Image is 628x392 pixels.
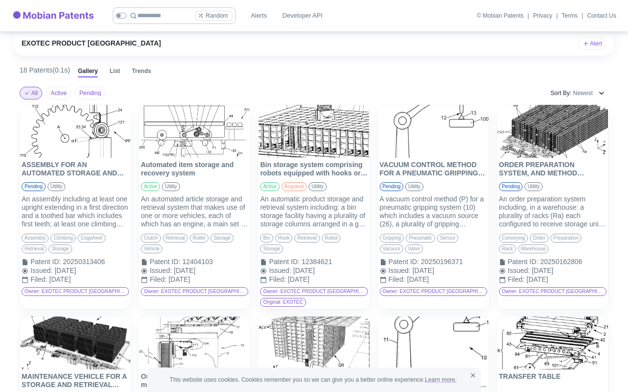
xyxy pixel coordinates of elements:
button: Active [46,87,71,99]
div: [DATE] [413,267,487,275]
p: Order delivery system and method [141,372,248,390]
span: pending [499,184,523,190]
div: [DATE] [288,275,368,284]
span: utility [406,184,422,190]
div: Original: EXOTEC [260,298,306,307]
button: All [20,87,42,99]
img: ASSEMBLY FOR AN AUTOMATED STORAGE AND RETRIEVAL SYSTEM [20,105,131,158]
span: valve [406,246,422,252]
img: Order delivery system and method [139,317,250,369]
div: retrieval [163,234,188,243]
div: 12404103 [182,258,248,266]
span: Active [51,90,67,96]
span: All [31,90,38,96]
p: ORDER PREPARATION SYSTEM, AND METHOD IMPLEMENTING THE SYSTEM [499,161,606,178]
a: VACUUM CONTROL METHOD FOR A PNEUMATIC GRIPPING SYSTEMVACUUM CONTROL METHOD FOR A PNEUMATIC GRIPPI... [378,105,489,287]
div: assembly [22,234,49,243]
div: storage [210,234,234,243]
span: robot [322,235,340,242]
span: pneumatic [406,235,434,242]
div: active [260,182,279,191]
div: Filed : [30,275,47,284]
span: assembly [22,235,48,242]
div: A vacuum control method (P) for a pneumatic gripping system (10) which includes a vacuum source (... [380,195,487,228]
span: retrieval [22,246,46,252]
span: Owner: EXOTEC PRODUCT [GEOGRAPHIC_DATA] [261,289,367,295]
div: Bin storage system comprising robots equipped with hooks or fingers for gripping and lifting bins... [258,105,369,309]
img: ROBOTIC PNEUMATIC GRIPPER, GRIPPING METHOD AND PNEUMATIC CIRCUIT [378,317,489,369]
div: [DATE] [407,275,487,284]
div: VACUUM CONTROL METHOD FOR A PNEUMATIC GRIPPING SYSTEMVACUUM CONTROL METHOD FOR A PNEUMATIC GRIPPI... [378,105,489,309]
div: ASSEMBLY FOR AN AUTOMATED STORAGE AND RETRIEVAL SYSTEMASSEMBLY FOR AN AUTOMATED STORAGE AND RETRI... [20,105,131,309]
div: Patent ID : [150,258,180,267]
div: vacuum [380,245,403,253]
button: Trends [132,68,151,77]
img: TRANSFER TABLE [497,317,608,369]
div: utility [524,182,542,191]
div: Patent ID : [508,258,538,267]
div: cogwheel [78,234,105,243]
span: Owner: EXOTEC PRODUCT [GEOGRAPHIC_DATA] [499,289,606,295]
div: Patent ID : [269,258,299,267]
a: Privacy [533,13,552,19]
span: retrieval [295,235,319,242]
p: MAINTENANCE VEHICLE FOR A STORAGE AND RETRIEVAL SYSTEM [22,372,129,390]
div: Issued : [389,267,411,275]
span: rack [499,246,516,252]
span: utility [162,184,179,190]
div: valve [405,245,423,253]
div: roller [190,234,209,243]
div: robot [322,234,341,243]
div: Owner: EXOTEC PRODUCT [GEOGRAPHIC_DATA] [22,287,129,296]
div: 20250162806 [540,258,606,266]
div: Issued : [150,267,172,275]
span: Owner: EXOTEC PRODUCT [GEOGRAPHIC_DATA] [141,289,248,295]
div: bin [260,234,273,243]
button: Gallery [78,68,98,77]
div: pending [380,182,404,191]
div: Filed : [269,275,286,284]
span: bin [261,235,272,242]
div: [DATE] [532,267,606,275]
span: Owner: EXOTEC PRODUCT [GEOGRAPHIC_DATA] [22,289,129,295]
div: Owner: EXOTEC PRODUCT [GEOGRAPHIC_DATA] [141,287,248,296]
span: Owner: EXOTEC PRODUCT [GEOGRAPHIC_DATA] [380,289,487,295]
div: utility [162,182,180,191]
a: Automated item storage and recovery systemAutomated item storage and recovery systemactiveutility... [139,105,250,287]
div: An automated article storage and retrieval system that makes use of one or more vehicles, each of... [141,195,248,228]
a: Terms [562,13,578,19]
div: acquired [282,182,307,191]
div: climbing [51,234,76,243]
a: Learn more. [425,376,457,383]
div: [DATE] [293,267,368,275]
div: active [141,182,160,191]
div: gripping [380,234,404,243]
div: Patent ID : [30,258,61,267]
div: [DATE] [168,275,248,284]
div: Issued : [30,267,52,275]
div: Patent ID : [389,258,419,267]
div: | [527,11,529,20]
span: Newest [573,90,593,96]
div: [DATE] [49,275,129,284]
span: active [261,184,279,190]
img: ORDER PREPARATION SYSTEM, AND METHOD IMPLEMENTING THE SYSTEM [497,105,608,158]
div: sensor [437,234,459,243]
span: cogwheel [78,235,105,242]
a: Bin storage system comprising robots equipped with hooks or fingers for gripping and lifting bins... [258,105,369,287]
button: Sort By: Newest [547,85,608,101]
span: utility [309,184,326,190]
span: storage [211,235,233,242]
div: rack [499,245,516,253]
button: Alert [578,37,606,50]
span: retrieval [163,235,187,242]
img: MAINTENANCE VEHICLE FOR A STORAGE AND RETRIEVAL SYSTEM [20,317,131,369]
span: roller [190,235,208,242]
div: [DATE] [174,267,248,275]
div: hook [275,234,292,243]
div: retrieval [294,234,319,243]
div: storage [49,245,72,253]
div: utility [405,182,423,191]
h6: EXOTEC PRODUCT [GEOGRAPHIC_DATA] [22,39,161,48]
p: TRANSFER TABLE [499,372,606,390]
